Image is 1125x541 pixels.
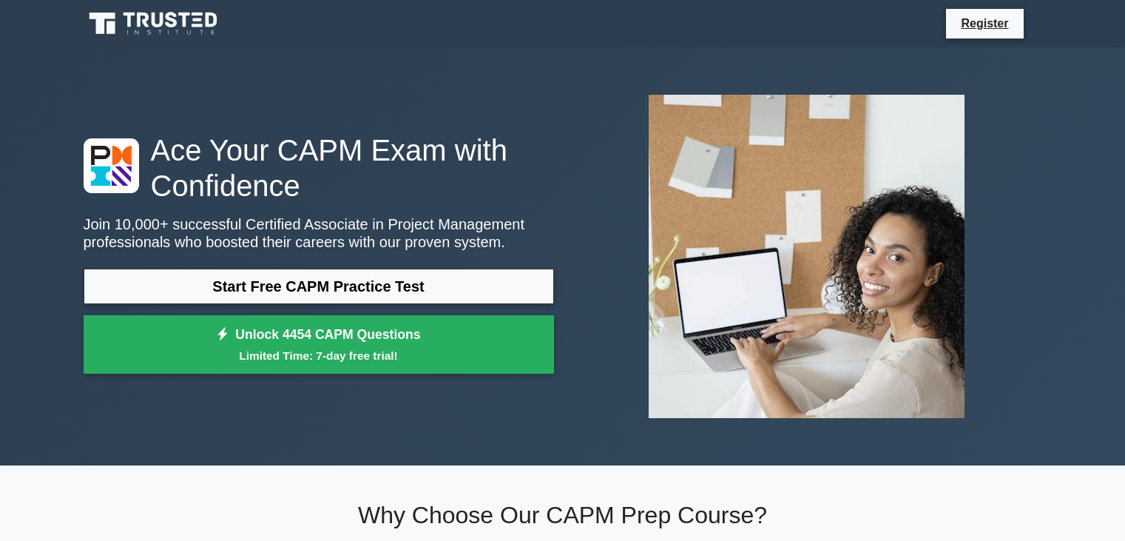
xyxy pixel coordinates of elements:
[84,215,554,251] p: Join 10,000+ successful Certified Associate in Project Management professionals who boosted their...
[84,501,1042,529] h2: Why Choose Our CAPM Prep Course?
[952,14,1017,33] a: Register
[84,132,554,204] h1: Ace Your CAPM Exam with Confidence
[84,315,554,374] a: Unlock 4454 CAPM QuestionsLimited Time: 7-day free trial!
[84,269,554,304] a: Start Free CAPM Practice Test
[102,347,536,364] small: Limited Time: 7-day free trial!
